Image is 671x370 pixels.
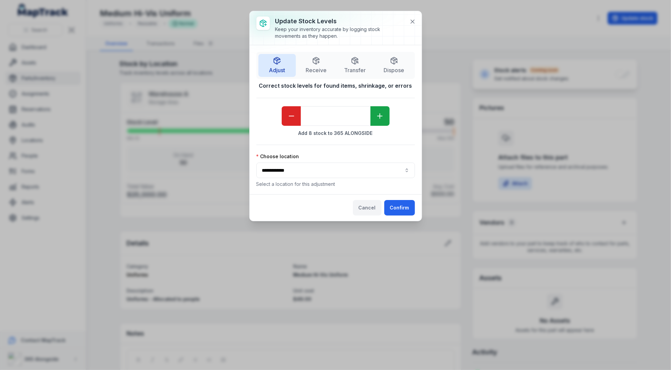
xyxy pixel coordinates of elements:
[256,130,415,137] strong: Add 8 stock to 365 ALONGSIDE
[353,200,382,216] button: Cancel
[375,54,413,77] button: Dispose
[344,66,366,74] span: Transfer
[256,153,299,160] label: Choose location
[256,181,415,188] p: Select a location for this adjustment
[336,54,374,77] button: Transfer
[384,200,415,216] button: Confirm
[306,66,327,74] span: Receive
[275,17,404,26] h3: Update stock levels
[258,54,296,77] button: Adjust
[384,66,404,74] span: Dispose
[256,82,415,90] strong: Correct stock levels for found items, shrinkage, or errors
[269,66,285,74] span: Adjust
[301,106,370,126] input: undefined-form-item-label
[297,54,335,77] button: Receive
[275,26,404,39] div: Keep your inventory accurate by logging stock movements as they happen.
